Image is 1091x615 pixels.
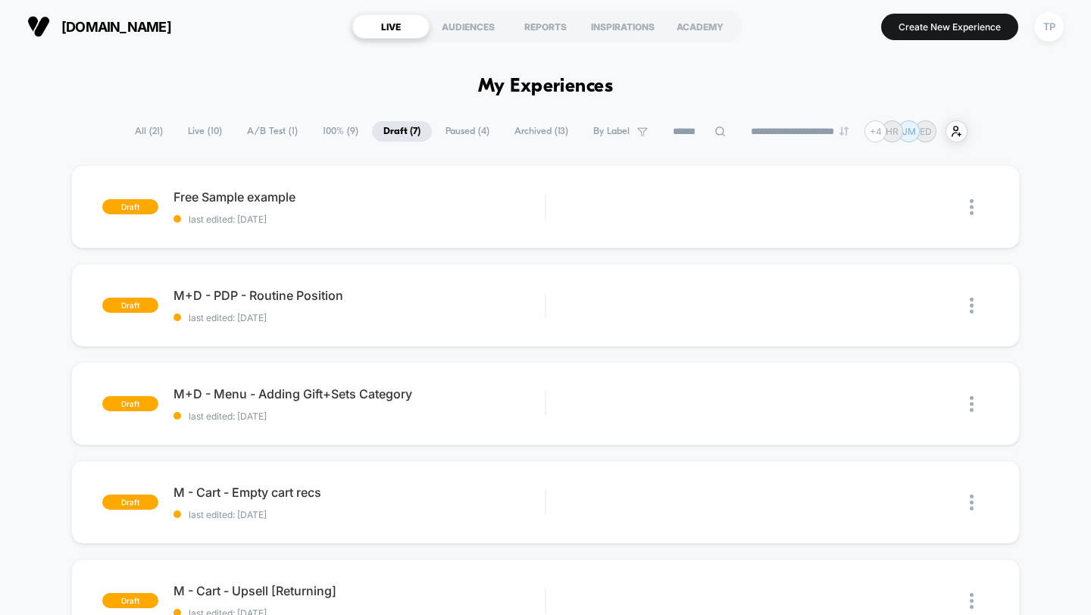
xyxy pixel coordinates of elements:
span: draft [102,298,158,313]
button: Create New Experience [881,14,1018,40]
img: close [970,298,974,314]
span: draft [102,593,158,608]
div: INSPIRATIONS [584,14,661,39]
p: JM [902,126,916,137]
img: close [970,495,974,510]
div: LIVE [352,14,430,39]
img: close [970,593,974,609]
div: ACADEMY [661,14,739,39]
span: M+D - Menu - Adding Gift+Sets Category [173,386,545,401]
div: AUDIENCES [430,14,507,39]
span: 100% ( 9 ) [311,121,370,142]
img: end [839,126,849,136]
button: [DOMAIN_NAME] [23,14,176,39]
h1: My Experiences [478,76,614,98]
span: Archived ( 13 ) [503,121,580,142]
span: last edited: [DATE] [173,411,545,422]
span: M - Cart - Empty cart recs [173,485,545,500]
span: draft [102,199,158,214]
span: A/B Test ( 1 ) [236,121,309,142]
span: [DOMAIN_NAME] [61,19,171,35]
span: last edited: [DATE] [173,509,545,520]
span: Paused ( 4 ) [434,121,501,142]
div: TP [1034,12,1064,42]
span: last edited: [DATE] [173,312,545,323]
img: close [970,396,974,412]
span: Free Sample example [173,189,545,204]
span: draft [102,495,158,510]
span: Draft ( 7 ) [372,121,432,142]
div: REPORTS [507,14,584,39]
span: last edited: [DATE] [173,214,545,225]
span: By Label [593,126,630,137]
img: close [970,199,974,215]
p: HR [886,126,899,137]
span: M+D - PDP - Routine Position [173,288,545,303]
span: draft [102,396,158,411]
span: All ( 21 ) [123,121,174,142]
div: + 4 [864,120,886,142]
p: ED [920,126,932,137]
span: Live ( 10 ) [177,121,233,142]
button: TP [1030,11,1068,42]
span: M - Cart - Upsell [Returning] [173,583,545,598]
img: Visually logo [27,15,50,38]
